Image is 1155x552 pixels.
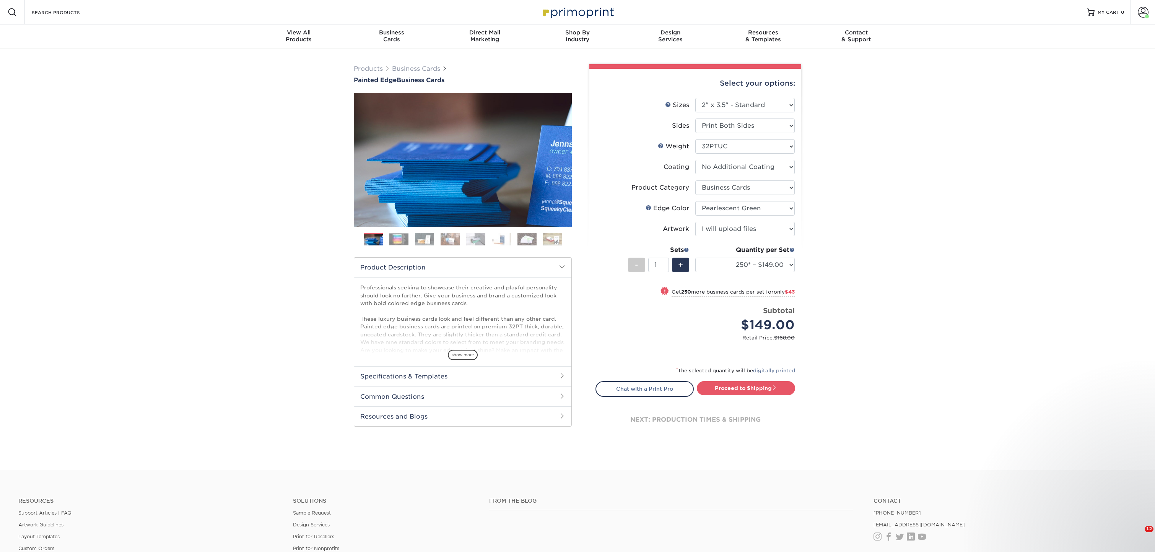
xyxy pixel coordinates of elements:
[345,29,438,43] div: Cards
[354,386,571,406] h2: Common Questions
[1129,526,1147,544] iframe: Intercom live chat
[663,224,689,234] div: Artwork
[466,232,485,246] img: Business Cards 05
[672,289,795,297] small: Get more business cards per set for
[810,29,903,36] span: Contact
[531,24,624,49] a: Shop ByIndustry
[678,259,683,271] span: +
[354,76,572,84] a: Painted EdgeBusiness Cards
[763,306,795,315] strong: Subtotal
[1098,9,1119,16] span: MY CART
[293,498,478,504] h4: Solutions
[595,381,694,396] a: Chat with a Print Pro
[492,232,511,246] img: Business Cards 06
[438,29,531,36] span: Direct Mail
[646,204,689,213] div: Edge Color
[1145,526,1153,532] span: 12
[354,76,397,84] span: Painted Edge
[354,406,571,426] h2: Resources and Blogs
[448,350,478,360] span: show more
[635,259,638,271] span: -
[681,289,691,295] strong: 250
[31,8,106,17] input: SEARCH PRODUCTS.....
[345,24,438,49] a: BusinessCards
[392,65,440,72] a: Business Cards
[628,245,689,255] div: Sets
[354,65,383,72] a: Products
[717,29,810,36] span: Resources
[631,183,689,192] div: Product Category
[354,366,571,386] h2: Specifications & Templates
[252,29,345,43] div: Products
[517,232,537,246] img: Business Cards 07
[354,76,572,84] h1: Business Cards
[695,245,795,255] div: Quantity per Set
[658,142,689,151] div: Weight
[717,29,810,43] div: & Templates
[624,29,717,43] div: Services
[810,24,903,49] a: Contact& Support
[531,29,624,36] span: Shop By
[539,4,616,20] img: Primoprint
[595,397,795,443] div: next: production times & shipping
[701,316,795,334] div: $149.00
[774,289,795,295] span: only
[441,232,460,246] img: Business Cards 04
[1121,10,1124,15] span: 0
[664,162,689,172] div: Coating
[676,368,795,373] small: The selected quantity will be
[18,498,281,504] h4: Resources
[415,232,434,246] img: Business Cards 03
[785,289,795,295] span: $43
[753,368,795,373] a: digitally printed
[18,522,63,528] a: Artwork Guidelines
[602,334,795,341] small: Retail Price:
[293,522,330,528] a: Design Services
[354,51,572,269] img: Painted Edge 01
[624,29,717,36] span: Design
[345,29,438,36] span: Business
[531,29,624,43] div: Industry
[697,381,795,395] a: Proceed to Shipping
[18,510,72,516] a: Support Articles | FAQ
[18,534,60,539] a: Layout Templates
[364,230,383,249] img: Business Cards 01
[252,29,345,36] span: View All
[252,24,345,49] a: View AllProducts
[438,29,531,43] div: Marketing
[874,498,1137,504] a: Contact
[810,29,903,43] div: & Support
[438,24,531,49] a: Direct MailMarketing
[543,232,562,246] img: Business Cards 08
[293,534,334,539] a: Print for Resellers
[389,233,408,245] img: Business Cards 02
[717,24,810,49] a: Resources& Templates
[672,121,689,130] div: Sides
[874,522,965,528] a: [EMAIL_ADDRESS][DOMAIN_NAME]
[360,284,565,432] p: Professionals seeking to showcase their creative and playful personality should look no further. ...
[18,546,54,551] a: Custom Orders
[624,24,717,49] a: DesignServices
[874,510,921,516] a: [PHONE_NUMBER]
[774,335,795,341] span: $168.00
[293,546,339,551] a: Print for Nonprofits
[489,498,853,504] h4: From the Blog
[293,510,331,516] a: Sample Request
[595,69,795,98] div: Select your options:
[664,287,666,295] span: !
[665,101,689,110] div: Sizes
[354,258,571,277] h2: Product Description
